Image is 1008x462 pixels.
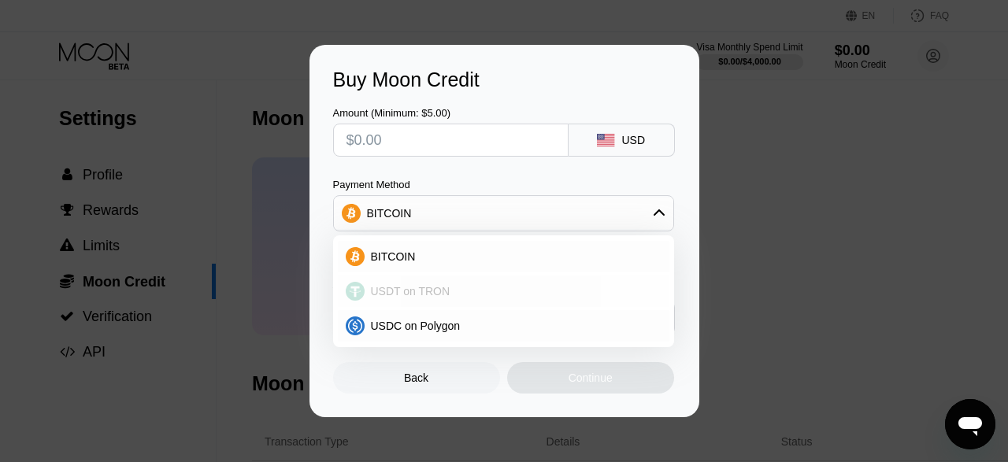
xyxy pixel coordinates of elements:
div: BITCOIN [334,198,673,229]
div: Buy Moon Credit [333,68,676,91]
span: BITCOIN [371,250,416,263]
div: BITCOIN [367,207,412,220]
div: BITCOIN [338,241,669,272]
div: USDT on TRON [338,275,669,307]
input: $0.00 [346,124,555,156]
div: Back [333,362,500,394]
div: USDC on Polygon [338,310,669,342]
iframe: Button to launch messaging window [945,399,995,449]
span: USDT on TRON [371,285,450,298]
span: USDC on Polygon [371,320,461,332]
div: USD [621,134,645,146]
div: Amount (Minimum: $5.00) [333,107,569,119]
div: Payment Method [333,179,674,190]
div: Back [404,371,428,384]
